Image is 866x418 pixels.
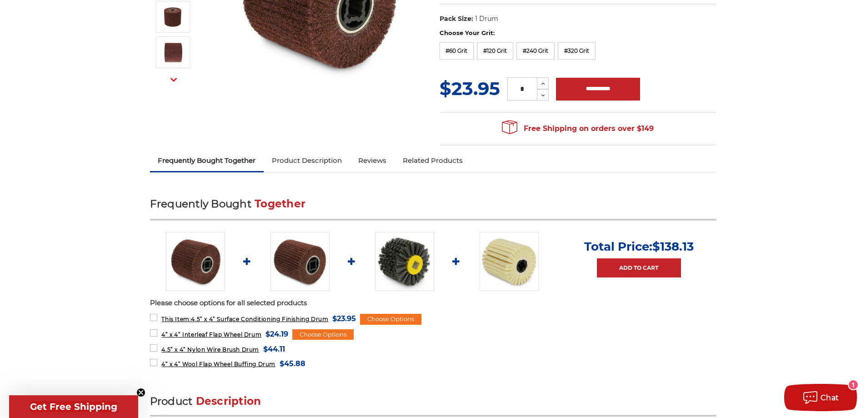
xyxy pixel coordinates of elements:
[161,331,261,338] span: 4” x 4” Interleaf Flap Wheel Drum
[150,151,264,171] a: Frequently Bought Together
[784,384,857,411] button: Chat
[161,346,259,353] span: 4.5” x 4” Nylon Wire Brush Drum
[161,316,191,322] strong: This Item:
[440,29,716,38] label: Choose Your Grit:
[150,197,251,210] span: Frequently Bought
[584,239,694,254] p: Total Price:
[292,329,354,340] div: Choose Options
[150,395,193,408] span: Product
[280,358,305,370] span: $45.88
[440,77,500,100] span: $23.95
[395,151,471,171] a: Related Products
[475,14,498,24] dd: 1 Drum
[166,232,225,291] img: 4.5 Inch Surface Conditioning Finishing Drum
[150,298,716,308] p: Please choose options for all selected products
[161,361,275,368] span: 4” x 4” Wool Flap Wheel Buffing Drum
[163,70,185,90] button: Next
[265,328,288,340] span: $24.19
[196,395,261,408] span: Description
[502,120,654,138] span: Free Shipping on orders over $149
[597,258,681,277] a: Add to Cart
[440,14,473,24] dt: Pack Size:
[821,393,839,402] span: Chat
[255,197,305,210] span: Together
[332,312,356,325] span: $23.95
[263,343,285,355] span: $44.11
[161,316,328,322] span: 4.5” x 4” Surface Conditioning Finishing Drum
[9,395,138,418] div: Get Free ShippingClose teaser
[30,401,117,412] span: Get Free Shipping
[360,314,421,325] div: Choose Options
[162,5,185,28] img: Non Woven Finishing Sanding Drum
[264,151,350,171] a: Product Description
[350,151,395,171] a: Reviews
[849,380,858,389] div: 1
[136,388,145,397] button: Close teaser
[652,239,694,254] span: $138.13
[162,41,185,64] img: 4.5” x 4” Surface Conditioning Finishing Drum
